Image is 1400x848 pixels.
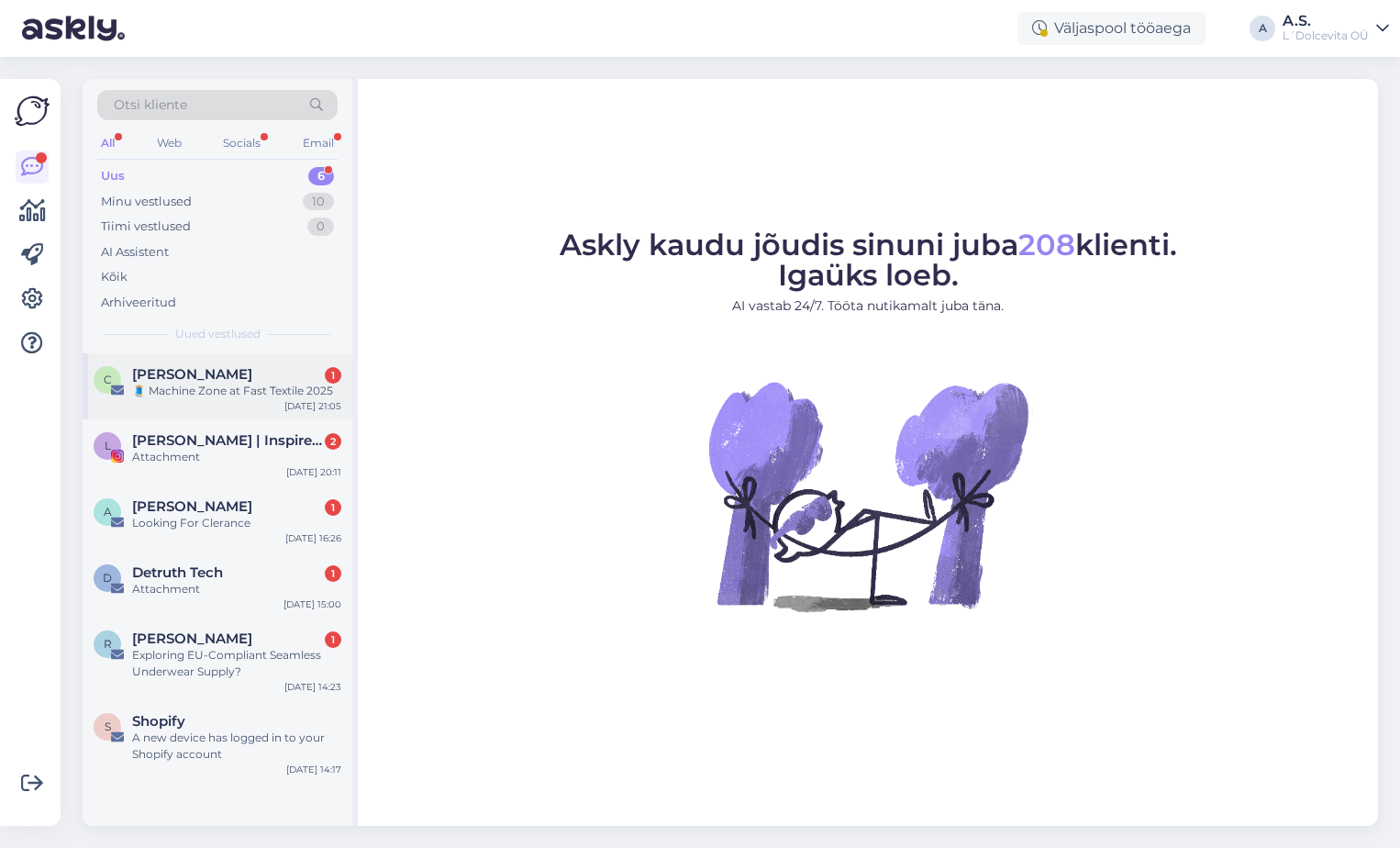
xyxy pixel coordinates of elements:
[103,571,112,585] span: D
[15,94,50,128] img: Askly Logo
[153,131,185,155] div: Web
[132,730,341,763] div: A new device has logged in to your Shopify account
[1018,227,1075,262] span: 208
[303,193,334,211] div: 10
[283,597,341,611] div: [DATE] 15:00
[560,227,1177,293] span: Askly kaudu jõudis sinuni juba klienti. Igaüks loeb.
[175,326,261,342] span: Uued vestlused
[132,581,341,597] div: Attachment
[1017,12,1206,45] div: Väljaspool tööaega
[104,505,112,519] span: A
[307,218,334,236] div: 0
[1283,14,1369,28] div: A.S.
[132,366,252,383] span: CH PTAK
[325,565,341,582] div: 1
[285,531,341,545] div: [DATE] 16:26
[101,218,191,236] div: Tiimi vestlused
[132,713,185,730] span: Shopify
[105,720,111,733] span: S
[132,449,341,465] div: Attachment
[1283,28,1369,43] div: L´Dolcevita OÜ
[132,647,341,680] div: Exploring EU-Compliant Seamless Underwear Supply?
[132,432,323,449] span: Liis Hein | Inspireerijast elunautleja
[219,131,264,155] div: Socials
[132,383,341,399] div: 🧵 Machine Zone at Fast Textile 2025
[101,268,128,286] div: Kõik
[101,167,125,185] div: Uus
[284,680,341,694] div: [DATE] 14:23
[325,433,341,450] div: 2
[105,439,111,452] span: L
[325,631,341,648] div: 1
[286,465,341,479] div: [DATE] 20:11
[132,630,252,647] span: Rachel
[325,367,341,384] div: 1
[325,499,341,516] div: 1
[101,294,176,312] div: Arhiveeritud
[104,637,112,651] span: R
[104,373,112,386] span: C
[97,131,118,155] div: All
[286,763,341,776] div: [DATE] 14:17
[114,95,187,115] span: Otsi kliente
[101,243,169,262] div: AI Assistent
[308,167,334,185] div: 6
[1283,14,1389,43] a: A.S.L´Dolcevita OÜ
[132,498,252,515] span: Andrei Mardari
[284,399,341,413] div: [DATE] 21:05
[1250,16,1275,41] div: A
[560,296,1177,316] p: AI vastab 24/7. Tööta nutikamalt juba täna.
[703,330,1033,661] img: No Chat active
[299,131,338,155] div: Email
[101,193,192,211] div: Minu vestlused
[132,564,223,581] span: Detruth Tech
[132,515,341,531] div: Looking For Clerance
